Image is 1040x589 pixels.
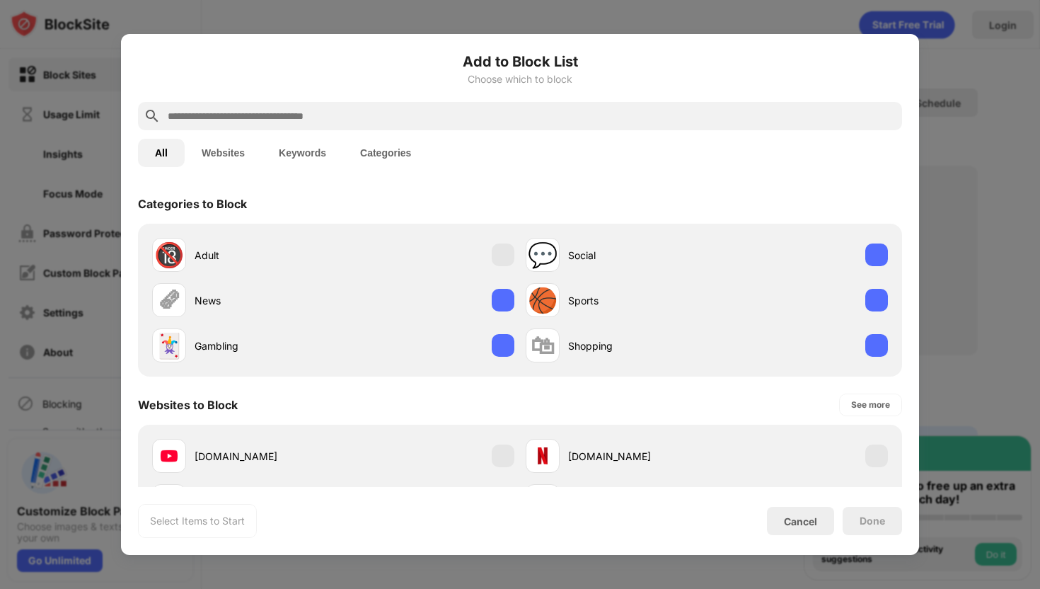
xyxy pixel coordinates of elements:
div: Social [568,248,707,263]
div: Sports [568,293,707,308]
button: Websites [185,139,262,167]
div: Choose which to block [138,74,902,85]
div: 🏀 [528,286,557,315]
button: Categories [343,139,428,167]
div: News [195,293,333,308]
div: [DOMAIN_NAME] [195,449,333,464]
div: 🃏 [154,331,184,360]
h6: Add to Block List [138,51,902,72]
img: search.svg [144,108,161,125]
div: Select Items to Start [150,514,245,528]
div: Gambling [195,338,333,353]
div: 🛍 [531,331,555,360]
div: 🗞 [157,286,181,315]
div: Websites to Block [138,398,238,412]
button: Keywords [262,139,343,167]
div: Shopping [568,338,707,353]
div: Done [860,515,885,527]
div: [DOMAIN_NAME] [568,449,707,464]
div: Adult [195,248,333,263]
div: See more [851,398,890,412]
img: favicons [161,447,178,464]
button: All [138,139,185,167]
div: 💬 [528,241,557,270]
div: Categories to Block [138,197,247,211]
div: Cancel [784,515,817,527]
img: favicons [534,447,551,464]
div: 🔞 [154,241,184,270]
